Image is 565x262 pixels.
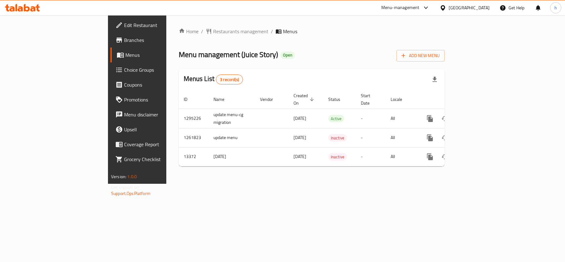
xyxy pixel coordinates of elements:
th: Actions [418,90,487,109]
span: Coupons [124,81,197,88]
a: Branches [110,33,202,47]
span: Open [280,52,295,58]
span: Status [328,96,348,103]
span: Grocery Checklist [124,156,197,163]
td: update menu-cg migration [209,109,255,128]
td: - [356,147,386,166]
a: Upsell [110,122,202,137]
button: Change Status [437,149,452,164]
button: more [423,111,437,126]
span: Menus [283,28,297,35]
div: Total records count [216,75,243,84]
span: Edit Restaurant [124,21,197,29]
span: [DATE] [294,133,306,142]
span: Get support on: [111,183,140,191]
span: 1.0.0 [127,173,137,181]
a: Menu disclaimer [110,107,202,122]
td: update menu [209,128,255,147]
td: [DATE] [209,147,255,166]
span: Choice Groups [124,66,197,74]
td: - [356,128,386,147]
a: Support.OpsPlatform [111,189,150,197]
span: Menu disclaimer [124,111,197,118]
nav: breadcrumb [179,28,445,35]
span: Branches [124,36,197,44]
table: enhanced table [179,90,487,166]
span: Name [213,96,232,103]
li: / [271,28,273,35]
span: Active [328,115,344,122]
span: [DATE] [294,152,306,160]
div: Menu-management [381,4,419,11]
span: Menus [125,51,197,59]
td: - [356,109,386,128]
td: All [386,147,418,166]
a: Menus [110,47,202,62]
span: Coverage Report [124,141,197,148]
span: [DATE] [294,114,306,122]
span: 3 record(s) [216,77,243,83]
div: Open [280,52,295,59]
a: Coverage Report [110,137,202,152]
span: Version: [111,173,126,181]
span: Locale [391,96,410,103]
a: Choice Groups [110,62,202,77]
span: Start Date [361,92,378,107]
h2: Menus List [184,74,243,84]
td: All [386,128,418,147]
span: Inactive [328,153,347,160]
a: Grocery Checklist [110,152,202,167]
a: Edit Restaurant [110,18,202,33]
a: Coupons [110,77,202,92]
div: Export file [427,72,442,87]
button: Add New Menu [397,50,445,61]
button: more [423,149,437,164]
a: Promotions [110,92,202,107]
span: Promotions [124,96,197,103]
span: ID [184,96,195,103]
span: Restaurants management [213,28,268,35]
span: Vendor [260,96,281,103]
span: Add New Menu [401,52,440,60]
span: h [554,4,557,11]
button: more [423,130,437,145]
button: Change Status [437,111,452,126]
span: Created On [294,92,316,107]
span: Inactive [328,134,347,142]
td: All [386,109,418,128]
span: Upsell [124,126,197,133]
a: Restaurants management [206,28,268,35]
span: Menu management ( Juice Story ) [179,47,278,61]
div: [GEOGRAPHIC_DATA] [449,4,490,11]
